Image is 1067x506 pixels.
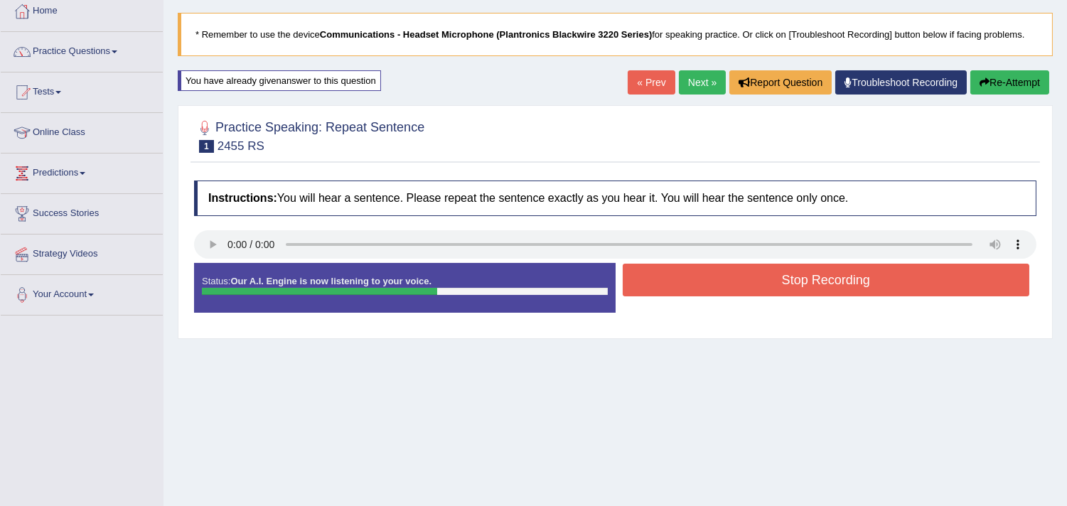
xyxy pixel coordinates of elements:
[194,117,424,153] h2: Practice Speaking: Repeat Sentence
[208,192,277,204] b: Instructions:
[623,264,1030,296] button: Stop Recording
[178,13,1053,56] blockquote: * Remember to use the device for speaking practice. Or click on [Troubleshoot Recording] button b...
[1,194,163,230] a: Success Stories
[1,235,163,270] a: Strategy Videos
[194,263,616,313] div: Status:
[320,29,652,40] b: Communications - Headset Microphone (Plantronics Blackwire 3220 Series)
[230,276,431,286] strong: Our A.I. Engine is now listening to your voice.
[194,181,1036,216] h4: You will hear a sentence. Please repeat the sentence exactly as you hear it. You will hear the se...
[1,72,163,108] a: Tests
[218,139,264,153] small: 2455 RS
[1,275,163,311] a: Your Account
[729,70,832,95] button: Report Question
[178,70,381,91] div: You have already given answer to this question
[970,70,1049,95] button: Re-Attempt
[628,70,675,95] a: « Prev
[679,70,726,95] a: Next »
[1,113,163,149] a: Online Class
[835,70,967,95] a: Troubleshoot Recording
[199,140,214,153] span: 1
[1,32,163,68] a: Practice Questions
[1,154,163,189] a: Predictions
